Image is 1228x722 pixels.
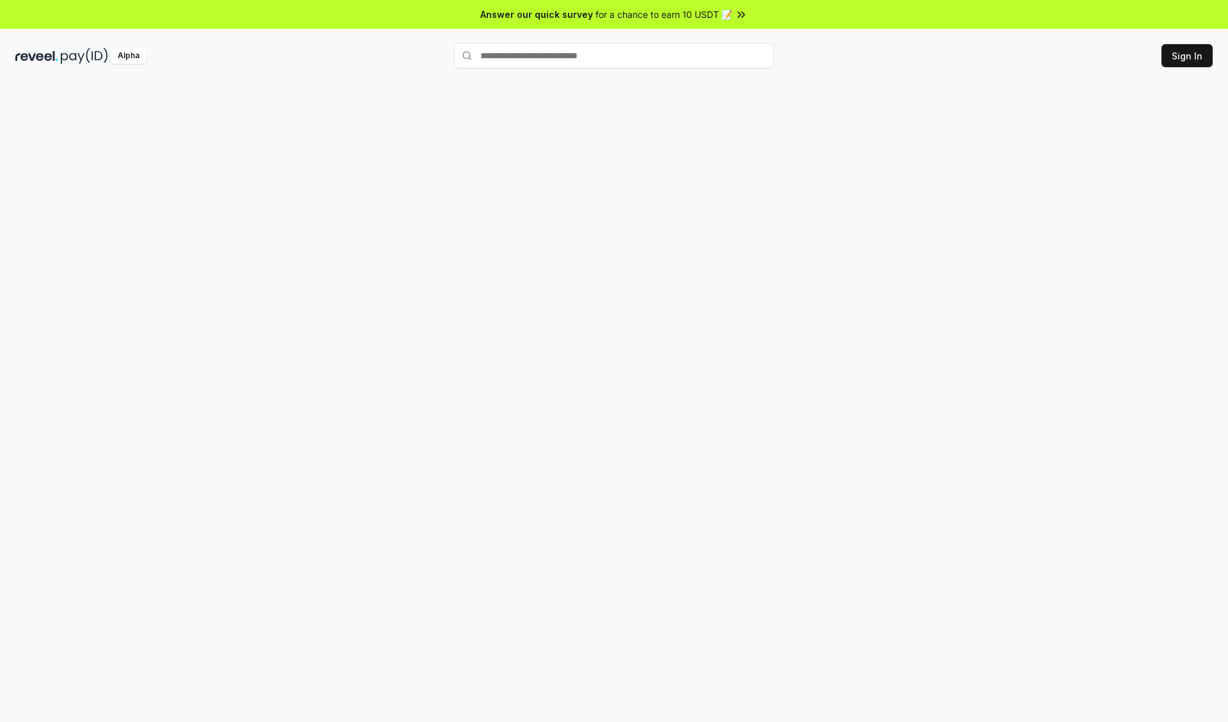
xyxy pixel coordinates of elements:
img: reveel_dark [15,48,58,64]
div: Alpha [111,48,146,64]
span: for a chance to earn 10 USDT 📝 [595,8,732,21]
span: Answer our quick survey [480,8,593,21]
img: pay_id [61,48,108,64]
button: Sign In [1161,44,1213,67]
